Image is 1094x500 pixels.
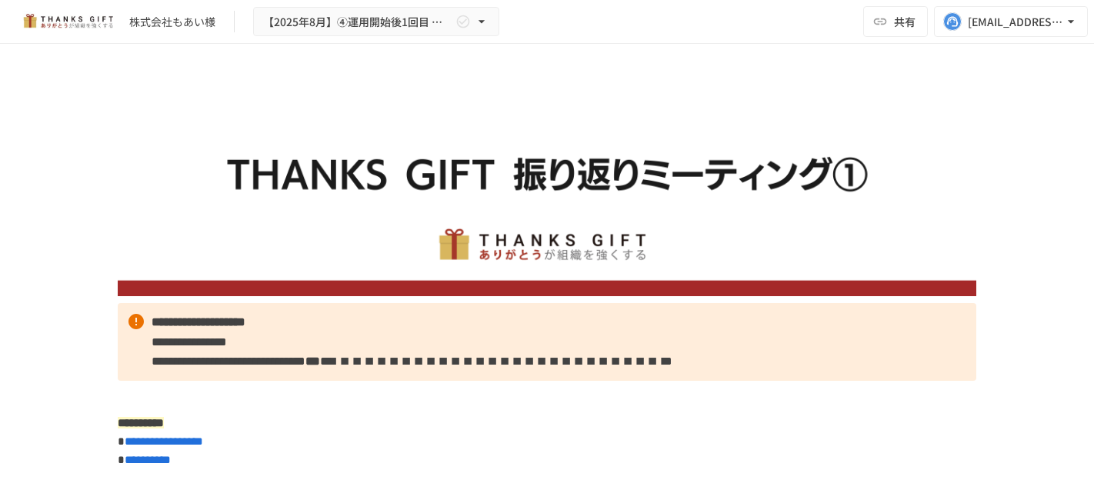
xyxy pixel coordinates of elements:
div: 株式会社もあい様 [129,14,215,30]
img: VBd1mZZkCjiJG9p0pwDsZP0EtzyMzKMAtPOJ7NzLWO7 [118,82,976,296]
button: 【2025年8月】④運用開始後1回目 振り返りMTG [253,7,499,37]
div: [EMAIL_ADDRESS][DOMAIN_NAME] [968,12,1063,32]
button: 共有 [863,6,928,37]
span: 共有 [894,13,916,30]
span: 【2025年8月】④運用開始後1回目 振り返りMTG [263,12,452,32]
img: mMP1OxWUAhQbsRWCurg7vIHe5HqDpP7qZo7fRoNLXQh [18,9,117,34]
button: [EMAIL_ADDRESS][DOMAIN_NAME] [934,6,1088,37]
